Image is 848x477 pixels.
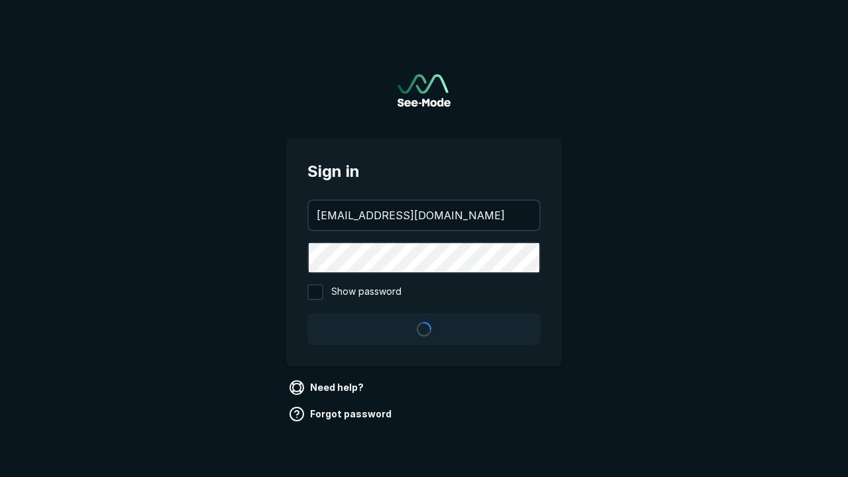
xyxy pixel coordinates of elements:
input: your@email.com [309,201,539,230]
span: Show password [331,284,401,300]
a: Need help? [286,377,369,398]
span: Sign in [307,160,541,184]
img: See-Mode Logo [397,74,450,107]
a: Forgot password [286,403,397,425]
a: Go to sign in [397,74,450,107]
